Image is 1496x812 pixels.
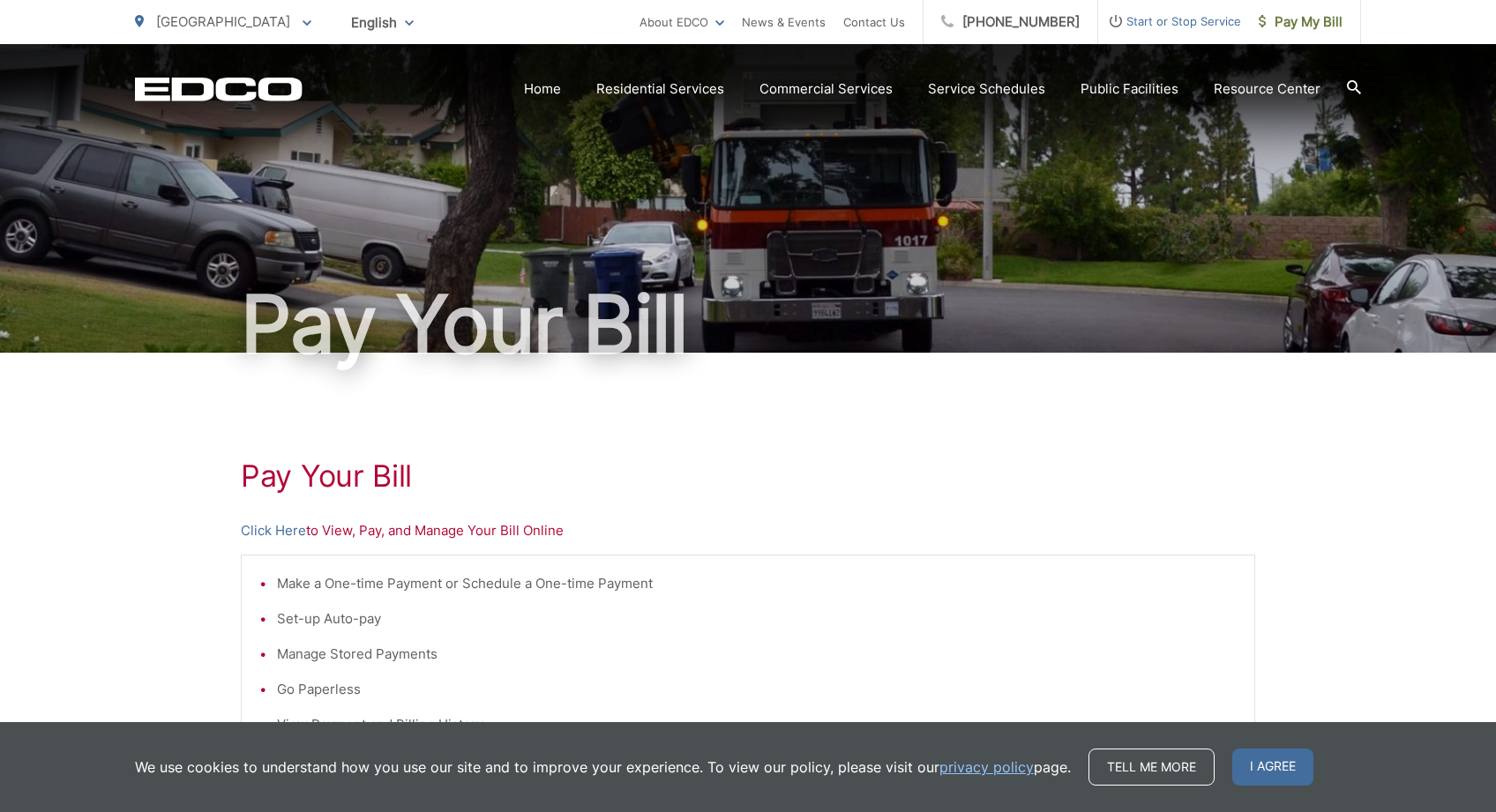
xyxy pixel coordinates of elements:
a: Resource Center [1214,78,1320,100]
h1: Pay Your Bill [241,458,1255,494]
p: We use cookies to understand how you use our site and to improve your experience. To view our pol... [135,756,1071,778]
li: View Payment and Billing History [277,714,1237,735]
span: English [338,7,427,38]
a: Commercial Services [759,78,893,100]
h1: Pay Your Bill [135,280,1361,369]
p: to View, Pay, and Manage Your Bill Online [241,520,1255,541]
a: privacy policy [939,756,1034,778]
span: [GEOGRAPHIC_DATA] [156,13,290,30]
a: Service Schedules [928,78,1045,100]
a: Click Here [241,520,306,541]
span: Pay My Bill [1259,11,1343,33]
a: About EDCO [640,11,724,33]
li: Go Paperless [277,679,1237,700]
a: News & Events [742,11,826,33]
a: Home [524,78,561,100]
span: I agree [1232,749,1313,786]
li: Manage Stored Payments [277,644,1237,665]
li: Set-up Auto-pay [277,608,1237,629]
a: Contact Us [843,11,905,33]
a: Public Facilities [1081,78,1178,100]
a: EDCD logo. Return to the homepage. [135,77,303,101]
li: Make a One-time Payment or Schedule a One-time Payment [277,573,1237,594]
a: Residential Services [596,78,724,100]
a: Tell me more [1088,749,1215,786]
